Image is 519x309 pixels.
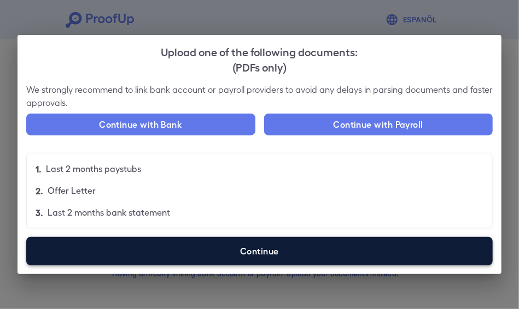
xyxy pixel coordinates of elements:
p: We strongly recommend to link bank account or payroll providers to avoid any delays in parsing do... [26,83,493,109]
p: Last 2 months bank statement [48,206,170,219]
label: Continue [26,237,493,265]
p: 3. [36,206,43,219]
h2: Upload one of the following documents: [18,35,501,83]
button: Continue with Payroll [264,114,493,135]
p: 1. [36,162,42,175]
p: Offer Letter [48,184,96,197]
p: Last 2 months paystubs [46,162,141,175]
div: (PDFs only) [26,59,493,74]
button: Continue with Bank [26,114,255,135]
p: 2. [36,184,43,197]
